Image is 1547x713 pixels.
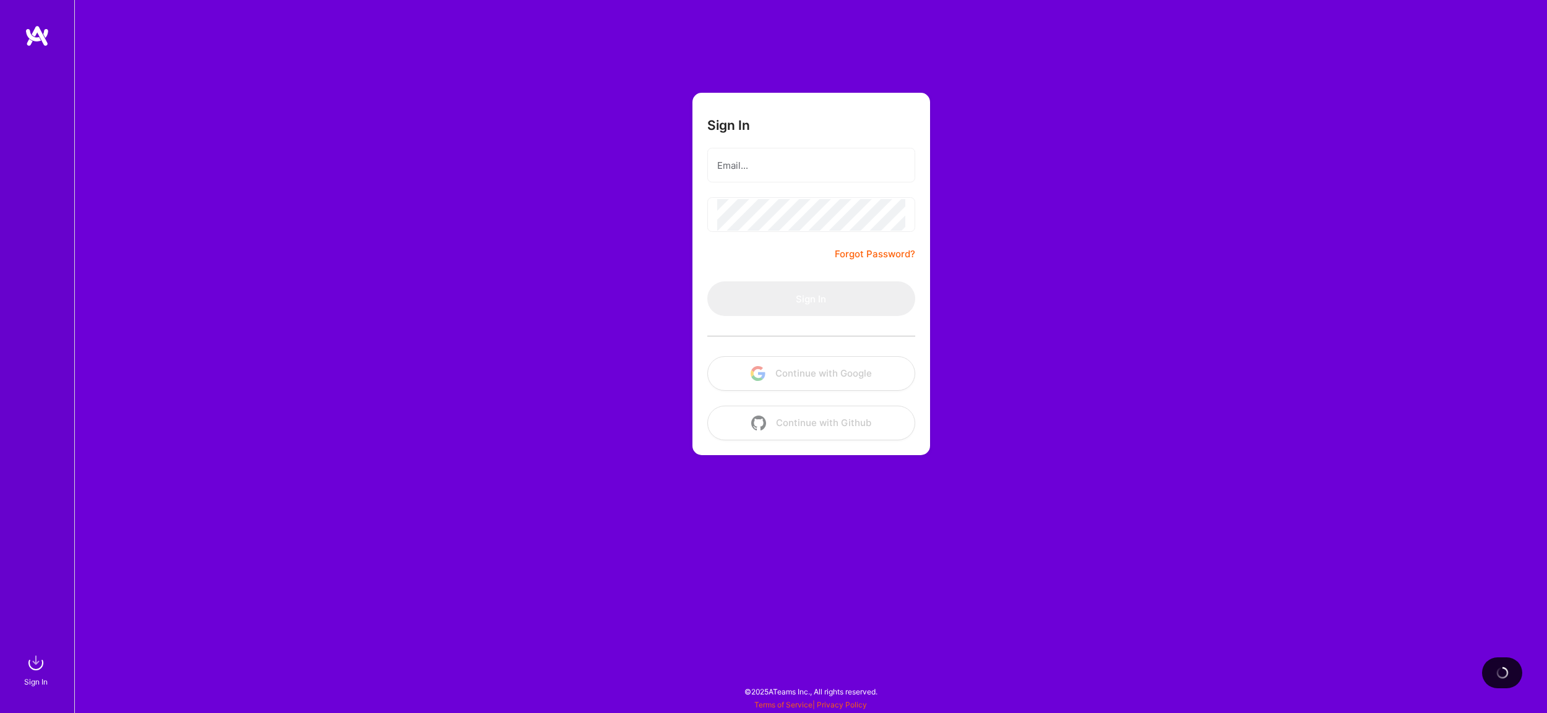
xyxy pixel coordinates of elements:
a: Forgot Password? [835,247,915,262]
a: sign inSign In [26,651,48,688]
button: Sign In [707,281,915,316]
a: Terms of Service [754,700,812,709]
div: © 2025 ATeams Inc., All rights reserved. [74,676,1547,707]
img: sign in [24,651,48,675]
input: Email... [717,150,905,181]
img: icon [751,416,766,430]
img: loading [1493,664,1510,681]
h3: Sign In [707,117,750,133]
span: | [754,700,867,709]
a: Privacy Policy [817,700,867,709]
button: Continue with Google [707,356,915,391]
img: icon [751,366,765,381]
img: logo [25,25,50,47]
button: Continue with Github [707,406,915,440]
div: Sign In [24,675,48,688]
